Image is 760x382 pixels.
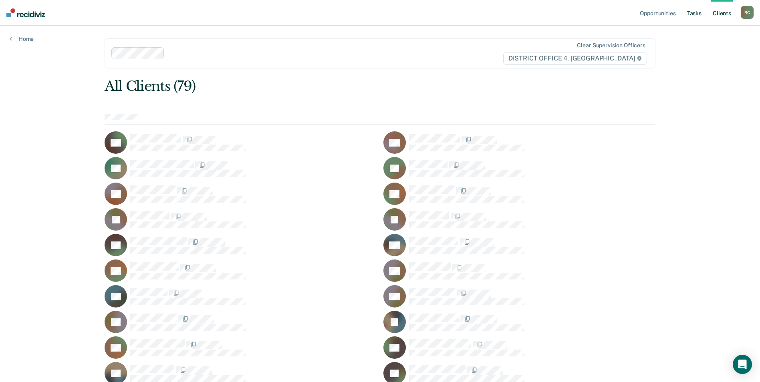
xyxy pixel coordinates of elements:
img: Recidiviz [6,8,45,17]
button: RC [741,6,754,19]
div: Clear supervision officers [577,42,645,49]
div: R C [741,6,754,19]
span: DISTRICT OFFICE 4, [GEOGRAPHIC_DATA] [503,52,647,65]
a: Home [10,35,34,42]
div: Open Intercom Messenger [733,355,752,374]
div: All Clients (79) [105,78,545,94]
